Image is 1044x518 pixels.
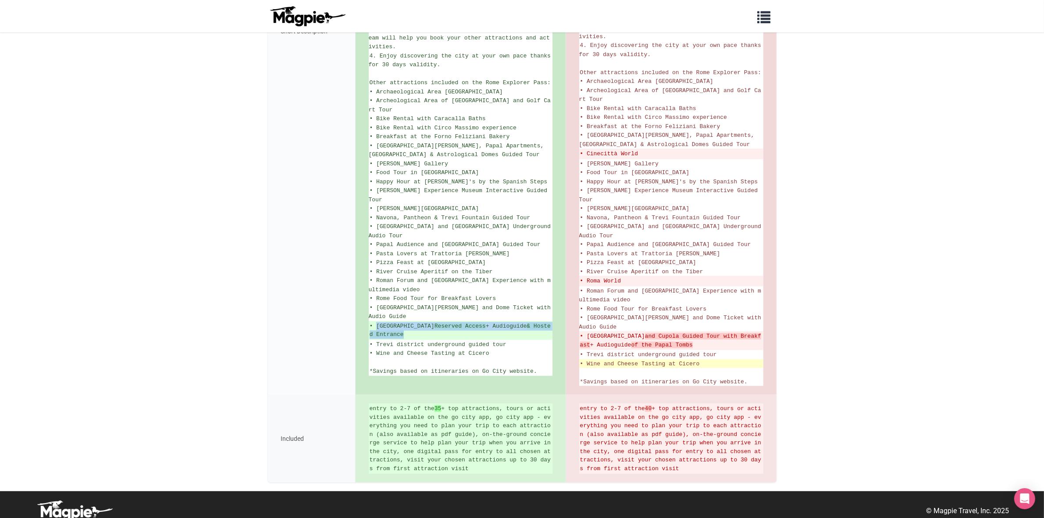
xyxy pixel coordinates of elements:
[370,89,503,95] span: • Archaeological Area [GEOGRAPHIC_DATA]
[435,323,486,329] strong: Reserved Access
[370,250,510,257] span: • Pasta Lovers at Trattoria [PERSON_NAME]
[580,351,717,358] span: • Trevi district underground guided tour
[370,179,548,185] span: • Happy Hour at [PERSON_NAME]'s by the Spanish Steps
[369,304,554,320] span: • [GEOGRAPHIC_DATA][PERSON_NAME] and Dome Ticket with Audio Guide
[579,132,758,148] span: • [GEOGRAPHIC_DATA][PERSON_NAME], Papal Apartments, [GEOGRAPHIC_DATA] & Astrological Domes Guided...
[580,241,751,248] span: • Papal Audience and [GEOGRAPHIC_DATA] Guided Tour
[370,133,510,140] span: • Breakfast at the Forno Feliziani Bakery
[580,114,727,121] span: • Bike Rental with Circo Massimo experience
[579,223,765,239] span: • [GEOGRAPHIC_DATA] and [GEOGRAPHIC_DATA] Underground Audio Tour
[580,250,720,257] span: • Pasta Lovers at Trattoria [PERSON_NAME]
[580,161,659,167] span: • [PERSON_NAME] Gallery
[926,505,1009,517] p: © Magpie Travel, Inc. 2025
[370,322,552,339] ins: • [GEOGRAPHIC_DATA] + Audioguide
[580,179,758,185] span: • Happy Hour at [PERSON_NAME]'s by the Spanish Steps
[369,187,551,203] span: • [PERSON_NAME] Experience Museum Interactive Guided Tour
[580,105,696,112] span: • Bike Rental with Caracalla Baths
[580,169,690,176] span: • Food Tour in [GEOGRAPHIC_DATA]
[579,87,761,103] span: • Archeological Area of [GEOGRAPHIC_DATA] and Golf Cart Tour
[580,332,763,349] del: • [GEOGRAPHIC_DATA] + Audioguide
[370,295,496,302] span: • Rome Food Tour for Breakfast Lovers
[370,268,493,275] span: • River Cruise Aperitif on the Tiber
[369,53,554,68] span: 4. Enjoy discovering the city at your own pace thanks for 30 days validity.
[369,143,548,158] span: • [GEOGRAPHIC_DATA][PERSON_NAME], Papal Apartments, [GEOGRAPHIC_DATA] & Astrological Domes Guided...
[579,187,761,203] span: • [PERSON_NAME] Experience Museum Interactive Guided Tour
[580,150,763,158] del: • Cinecittà World
[580,379,748,385] span: *Savings based on itineraries on Go City website.
[579,42,765,58] span: 4. Enjoy discovering the city at your own pace thanks for 30 days validity.
[580,306,707,312] span: • Rome Food Tour for Breakfast Lovers
[580,214,741,221] span: • Navona, Pantheon & Trevi Fountain Guided Tour
[370,368,537,375] span: *Savings based on itineraries on Go City website.
[370,79,551,86] span: Other attractions included on the Rome Explorer Pass:
[370,350,489,357] span: • Wine and Cheese Tasting at Cicero
[580,205,690,212] span: • [PERSON_NAME][GEOGRAPHIC_DATA]
[369,223,554,239] span: • [GEOGRAPHIC_DATA] and [GEOGRAPHIC_DATA] Underground Audio Tour
[370,169,479,176] span: • Food Tour in [GEOGRAPHIC_DATA]
[370,259,486,266] span: • Pizza Feast at [GEOGRAPHIC_DATA]
[580,277,763,286] del: • Roma World
[370,241,541,248] span: • Papal Audience and [GEOGRAPHIC_DATA] Guided Tour
[370,125,517,131] span: • Bike Rental with Circo Massimo experience
[580,123,720,130] span: • Breakfast at the Forno Feliziani Bakery
[579,288,761,304] span: • Roman Forum and [GEOGRAPHIC_DATA] Experience with multimedia video
[370,161,448,167] span: • [PERSON_NAME] Gallery
[580,259,696,266] span: • Pizza Feast at [GEOGRAPHIC_DATA]
[645,405,652,412] strong: 40
[370,404,552,473] ins: entry to 2-7 of the + top attractions, tours or activities available on the go city app, go city ...
[580,268,703,275] span: • River Cruise Aperitif on the Tiber
[580,361,700,367] span: • Wine and Cheese Tasting at Cicero
[435,405,442,412] strong: 35
[631,342,693,348] strong: of the Papal Tombs
[370,115,486,122] span: • Bike Rental with Caracalla Baths
[579,314,765,330] span: • [GEOGRAPHIC_DATA][PERSON_NAME] and Dome Ticket with Audio Guide
[580,69,761,76] span: Other attractions included on the Rome Explorer Pass:
[268,395,356,482] div: Included
[369,97,551,113] span: • Archeological Area of [GEOGRAPHIC_DATA] and Golf Cart Tour
[1014,488,1035,509] div: Open Intercom Messenger
[370,205,479,212] span: • [PERSON_NAME][GEOGRAPHIC_DATA]
[580,333,761,348] strong: and Cupola Guided Tour with Breakfast
[580,404,763,473] del: entry to 2-7 of the + top attractions, tours or activities available on the go city app, go city ...
[369,277,551,293] span: • Roman Forum and [GEOGRAPHIC_DATA] Experience with multimedia video
[580,78,713,85] span: • Archaeological Area [GEOGRAPHIC_DATA]
[370,341,506,348] span: • Trevi district underground guided tour
[268,6,347,27] img: logo-ab69f6fb50320c5b225c76a69d11143b.png
[370,214,531,221] span: • Navona, Pantheon & Trevi Fountain Guided Tour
